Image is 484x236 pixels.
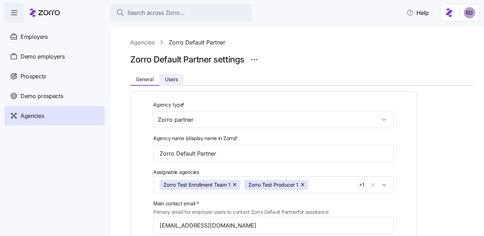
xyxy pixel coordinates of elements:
[4,86,105,106] a: Demo prospects
[153,208,329,216] span: Primary email for employer users to contact Zorro Default Partner for assistance
[153,145,394,162] input: Type agency name
[4,47,105,66] a: Demo employers
[165,77,178,82] span: Users
[248,180,298,190] span: Zorro Test Producer 1
[136,77,154,82] span: General
[4,66,105,86] a: Prospects
[163,180,230,190] span: Zorro Test Enrollment Team 1
[401,6,434,20] button: Help
[4,27,105,47] a: Employers
[21,72,46,81] span: Prospects
[130,38,155,47] a: Agencies
[21,32,48,41] span: Employers
[21,52,65,61] span: Demo employers
[356,180,367,190] button: +1
[464,7,475,18] img: 6d862e07fa9c5eedf81a4422c42283ac
[153,217,394,234] input: Type contact email
[407,8,429,17] span: Help
[4,106,105,126] a: Agencies
[153,101,186,109] label: Agency type
[21,92,63,101] span: Demo prospects
[153,169,199,176] span: Assignable agencies
[153,111,394,128] input: Select agency type
[153,134,237,142] span: Agency name (display name in Zorro)
[153,200,329,207] span: Main contact email *
[110,4,252,21] button: Search across Zorro...
[21,111,44,120] span: Agencies
[169,38,225,47] a: Zorro Default Partner
[127,8,185,17] span: Search across Zorro...
[130,54,244,65] h1: Zorro Default Partner settings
